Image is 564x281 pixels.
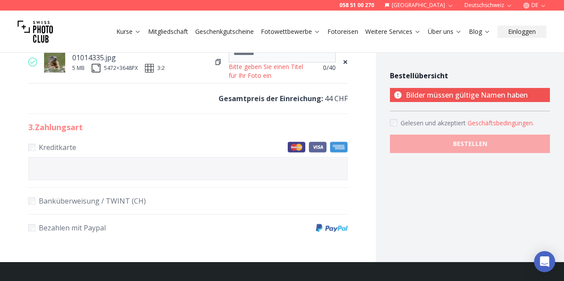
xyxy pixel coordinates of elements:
[257,26,324,38] button: Fotowettbewerbe
[468,119,534,128] button: Accept termsGelesen und akzeptiert
[72,51,165,64] div: 01014335.jpg
[365,27,421,36] a: Weitere Services
[324,26,362,38] button: Fotoreisen
[261,27,320,36] a: Fotowettbewerbe
[229,62,309,80] div: Bitte geben Sie einen Titel für Ihr Foto ein
[362,26,424,38] button: Weitere Services
[145,26,192,38] button: Mitgliedschaft
[44,51,65,73] img: thumb
[92,64,100,73] img: size
[453,139,487,148] b: BESTELLEN
[465,26,494,38] button: Blog
[192,26,257,38] button: Geschenkgutscheine
[113,26,145,38] button: Kurse
[72,65,85,72] div: 5 MB
[195,27,254,36] a: Geschenkgutscheine
[390,119,397,126] input: Accept terms
[145,64,154,73] img: ratio
[28,58,37,66] img: valid
[327,27,358,36] a: Fotoreisen
[323,63,336,72] span: 0 /40
[116,27,141,36] a: Kurse
[28,92,348,105] p: 44 CHF
[390,135,550,153] button: BESTELLEN
[339,2,374,9] a: 058 51 00 270
[390,88,550,102] p: Bilder müssen gültige Namen haben
[497,26,546,38] button: Einloggen
[18,14,53,49] img: Swiss photo club
[157,65,165,72] span: 3:2
[428,27,462,36] a: Über uns
[219,94,323,103] b: Gesamtpreis der Einreichung :
[534,251,555,272] div: Open Intercom Messenger
[104,65,138,72] div: 5472 × 3648 PX
[401,119,468,127] span: Gelesen und akzeptiert
[424,26,465,38] button: Über uns
[469,27,490,36] a: Blog
[343,56,348,68] span: ×
[390,70,550,81] h4: Bestellübersicht
[148,27,188,36] a: Mitgliedschaft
